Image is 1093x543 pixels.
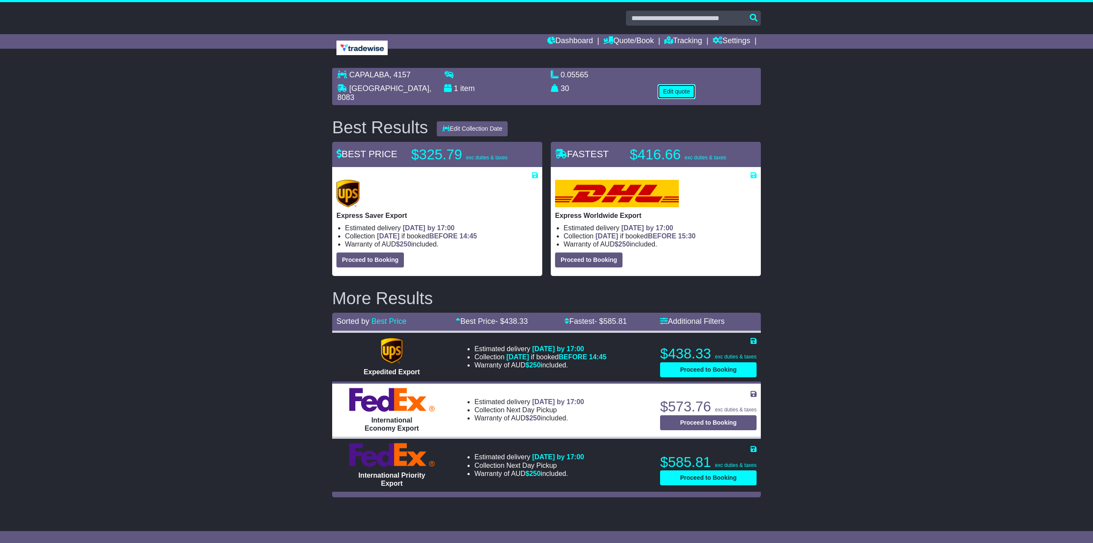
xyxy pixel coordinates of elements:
[506,353,529,361] span: [DATE]
[630,146,736,163] p: $416.66
[660,470,757,485] button: Proceed to Booking
[614,241,630,248] span: $
[715,354,757,360] span: exc duties & taxes
[660,345,757,362] p: $438.33
[381,338,402,364] img: UPS (new): Expedited Export
[660,362,757,377] button: Proceed to Booking
[389,70,411,79] span: , 4157
[504,317,528,326] span: 438.33
[460,84,475,93] span: item
[474,414,584,422] li: Warranty of AUD included.
[555,252,622,267] button: Proceed to Booking
[589,353,607,361] span: 14:45
[336,317,369,326] span: Sorted by
[713,34,750,49] a: Settings
[526,414,541,422] span: $
[561,70,588,79] span: 0.05565
[411,146,518,163] p: $325.79
[336,180,359,207] img: UPS (new): Express Saver Export
[621,224,673,232] span: [DATE] by 17:00
[558,353,587,361] span: BEFORE
[377,232,400,240] span: [DATE]
[336,149,397,159] span: BEST PRICE
[555,149,609,159] span: FASTEST
[437,121,508,136] button: Edit Collection Date
[648,232,676,240] span: BEFORE
[529,470,541,477] span: 250
[506,462,557,469] span: Next Day Pickup
[400,241,411,248] span: 250
[596,232,696,240] span: if booked
[532,345,584,352] span: [DATE] by 17:00
[564,224,757,232] li: Estimated delivery
[474,461,584,470] li: Collection
[371,317,406,326] a: Best Price
[618,241,630,248] span: 250
[429,232,458,240] span: BEFORE
[336,211,538,220] p: Express Saver Export
[345,224,538,232] li: Estimated delivery
[660,317,725,326] a: Additional Filters
[532,453,584,461] span: [DATE] by 17:00
[678,232,696,240] span: 15:30
[715,462,757,468] span: exc duties & taxes
[377,232,477,240] span: if booked
[603,317,627,326] span: 585.81
[336,252,404,267] button: Proceed to Booking
[555,180,679,207] img: DHL: Express Worldwide Export
[526,470,541,477] span: $
[364,368,420,376] span: Expedited Export
[664,34,702,49] a: Tracking
[506,406,557,414] span: Next Day Pickup
[337,84,431,102] span: , 8083
[658,84,696,99] button: Edit quote
[526,361,541,369] span: $
[603,34,654,49] a: Quote/Book
[532,398,584,405] span: [DATE] by 17:00
[328,118,433,137] div: Best Results
[474,353,606,361] li: Collection
[684,155,726,161] span: exc duties & taxes
[506,353,606,361] span: if booked
[555,211,757,220] p: Express Worldwide Export
[547,34,593,49] a: Dashboard
[474,345,606,353] li: Estimated delivery
[596,232,618,240] span: [DATE]
[660,415,757,430] button: Proceed to Booking
[454,84,458,93] span: 1
[715,407,757,413] span: exc duties & taxes
[495,317,528,326] span: - $
[466,155,507,161] span: exc duties & taxes
[529,414,541,422] span: 250
[459,232,477,240] span: 14:45
[564,232,757,240] li: Collection
[564,240,757,248] li: Warranty of AUD included.
[660,454,757,471] p: $585.81
[529,361,541,369] span: 250
[660,398,757,415] p: $573.76
[474,361,606,369] li: Warranty of AUD included.
[345,240,538,248] li: Warranty of AUD included.
[349,84,429,93] span: [GEOGRAPHIC_DATA]
[403,224,455,232] span: [DATE] by 17:00
[474,470,584,478] li: Warranty of AUD included.
[396,241,411,248] span: $
[456,317,528,326] a: Best Price- $438.33
[365,417,419,432] span: International Economy Export
[349,388,435,412] img: FedEx Express: International Economy Export
[349,70,389,79] span: CAPALABA
[474,398,584,406] li: Estimated delivery
[474,453,584,461] li: Estimated delivery
[594,317,627,326] span: - $
[349,443,435,467] img: FedEx Express: International Priority Export
[332,289,761,308] h2: More Results
[358,472,425,487] span: International Priority Export
[561,84,569,93] span: 30
[564,317,627,326] a: Fastest- $585.81
[474,406,584,414] li: Collection
[345,232,538,240] li: Collection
